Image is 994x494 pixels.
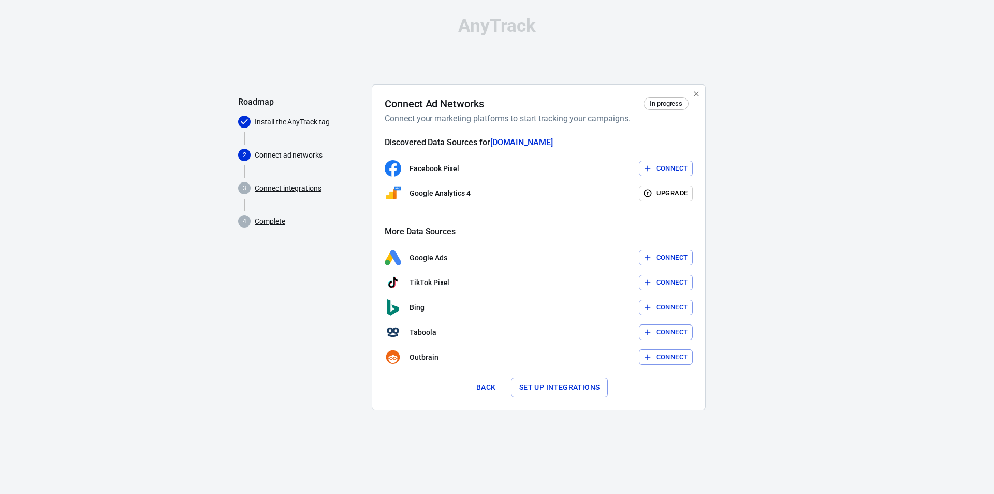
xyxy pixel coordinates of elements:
[410,163,459,174] p: Facebook Pixel
[238,17,756,35] div: AnyTrack
[639,161,693,177] button: Connect
[255,117,330,128] a: Install the AnyTrack tag
[511,378,608,397] button: Set up integrations
[490,137,553,147] span: [DOMAIN_NAME]
[470,378,503,397] button: Back
[639,349,693,365] button: Connect
[646,98,686,109] span: In progress
[385,97,484,110] h4: Connect Ad Networks
[243,151,246,159] text: 2
[255,150,363,161] p: Connect ad networks
[243,185,246,192] text: 3
[410,252,447,263] p: Google Ads
[410,327,436,338] p: Taboola
[639,324,693,341] button: Connect
[639,250,693,266] button: Connect
[410,277,449,288] p: TikTok Pixel
[639,275,693,291] button: Connect
[410,188,471,199] p: Google Analytics 4
[255,183,321,194] a: Connect integrations
[410,352,438,363] p: Outbrain
[385,227,693,237] h5: More Data Sources
[255,216,285,227] a: Complete
[243,218,246,225] text: 4
[385,137,693,148] h5: Discovered Data Sources for
[238,97,363,107] h5: Roadmap
[639,300,693,316] button: Connect
[385,112,689,125] h6: Connect your marketing platforms to start tracking your campaigns.
[639,186,693,202] button: Upgrade
[410,302,425,313] p: Bing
